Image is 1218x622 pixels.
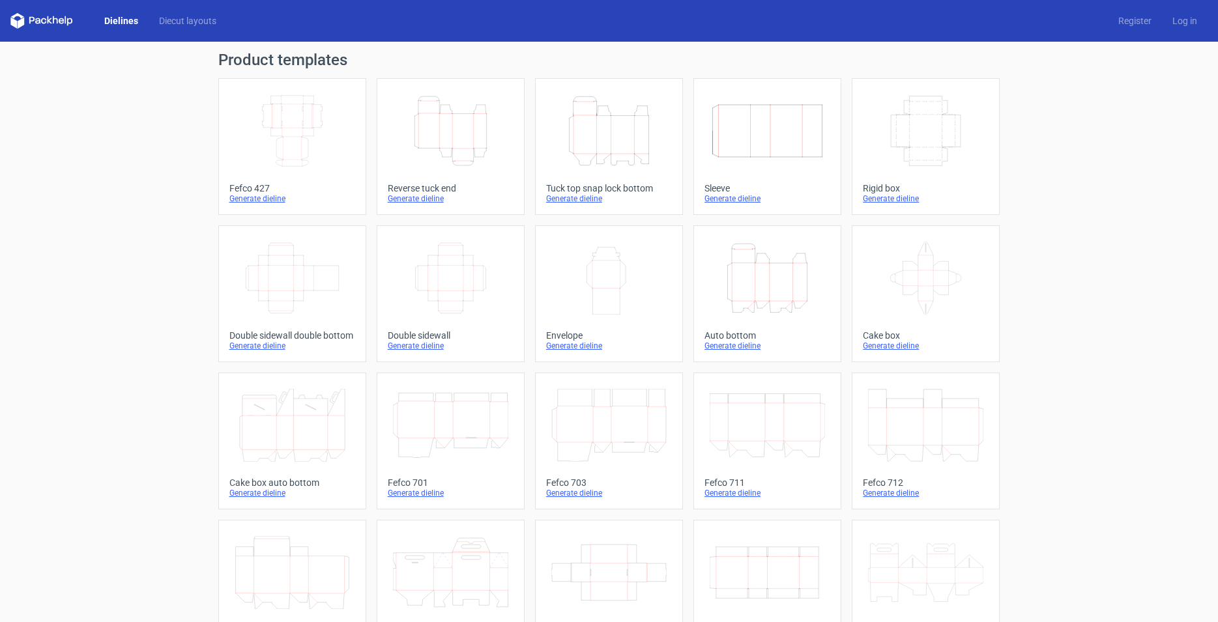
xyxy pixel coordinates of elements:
a: Fefco 701Generate dieline [377,373,525,509]
div: Cake box auto bottom [229,477,355,488]
a: EnvelopeGenerate dieline [535,225,683,362]
a: Register [1108,14,1162,27]
div: Generate dieline [388,341,514,351]
div: Rigid box [863,183,989,193]
div: Tuck top snap lock bottom [546,183,672,193]
a: Fefco 703Generate dieline [535,373,683,509]
div: Generate dieline [863,341,989,351]
div: Fefco 427 [229,183,355,193]
div: Generate dieline [546,341,672,351]
div: Generate dieline [704,341,830,351]
div: Fefco 703 [546,477,672,488]
a: Reverse tuck endGenerate dieline [377,78,525,215]
div: Generate dieline [546,193,672,204]
a: SleeveGenerate dieline [693,78,841,215]
a: Auto bottomGenerate dieline [693,225,841,362]
div: Auto bottom [704,330,830,341]
a: Cake boxGenerate dieline [852,225,1000,362]
a: Double sidewallGenerate dieline [377,225,525,362]
div: Envelope [546,330,672,341]
a: Double sidewall double bottomGenerate dieline [218,225,366,362]
div: Cake box [863,330,989,341]
a: Dielines [94,14,149,27]
div: Generate dieline [229,488,355,498]
a: Tuck top snap lock bottomGenerate dieline [535,78,683,215]
div: Generate dieline [704,488,830,498]
a: Diecut layouts [149,14,227,27]
div: Generate dieline [863,193,989,204]
div: Reverse tuck end [388,183,514,193]
div: Generate dieline [229,193,355,204]
h1: Product templates [218,52,1000,68]
div: Fefco 701 [388,477,514,488]
a: Cake box auto bottomGenerate dieline [218,373,366,509]
div: Sleeve [704,183,830,193]
div: Generate dieline [388,488,514,498]
a: Log in [1162,14,1208,27]
div: Generate dieline [388,193,514,204]
div: Generate dieline [229,341,355,351]
div: Double sidewall double bottom [229,330,355,341]
div: Generate dieline [863,488,989,498]
div: Double sidewall [388,330,514,341]
div: Fefco 711 [704,477,830,488]
div: Fefco 712 [863,477,989,488]
a: Rigid boxGenerate dieline [852,78,1000,215]
a: Fefco 427Generate dieline [218,78,366,215]
div: Generate dieline [704,193,830,204]
div: Generate dieline [546,488,672,498]
a: Fefco 712Generate dieline [852,373,1000,509]
a: Fefco 711Generate dieline [693,373,841,509]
